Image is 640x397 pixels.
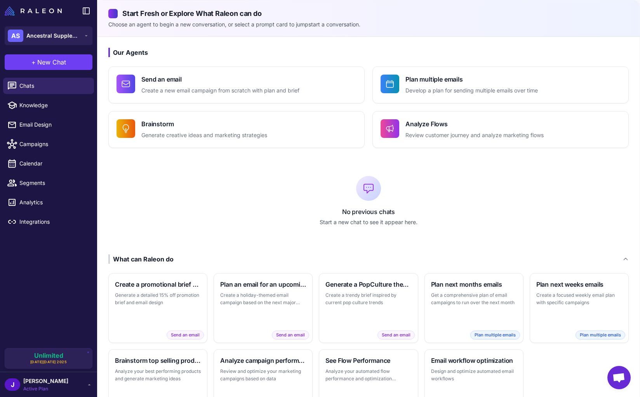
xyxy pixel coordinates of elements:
span: Active Plan [23,385,68,392]
p: Get a comprehensive plan of email campaigns to run over the next month [431,291,517,306]
p: Create a new email campaign from scratch with plan and brief [141,86,299,95]
div: J [5,378,20,391]
a: Analytics [3,194,94,211]
span: Analytics [19,198,88,207]
button: Create a promotional brief and emailGenerate a detailed 15% off promotion brief and email designS... [108,273,207,343]
p: Create a trendy brief inspired by current pop culture trends [325,291,411,306]
a: Knowledge [3,97,94,113]
div: What can Raleon do [108,254,174,264]
div: Open chat [607,366,631,389]
a: Integrations [3,214,94,230]
button: Plan an email for an upcoming holidayCreate a holiday-themed email campaign based on the next maj... [214,273,313,343]
a: Segments [3,175,94,191]
h4: Brainstorm [141,119,267,129]
h3: Plan an email for an upcoming holiday [220,280,306,289]
span: Email Design [19,120,88,129]
p: Choose an agent to begin a new conversation, or select a prompt card to jumpstart a conversation. [108,20,629,29]
p: Develop a plan for sending multiple emails over time [405,86,538,95]
p: Review customer journey and analyze marketing flows [405,131,544,140]
p: No previous chats [108,207,629,216]
span: Chats [19,82,88,90]
span: Integrations [19,218,88,226]
div: AS [8,30,23,42]
h3: Analyze campaign performance [220,356,306,365]
button: Send an emailCreate a new email campaign from scratch with plan and brief [108,66,365,103]
span: [PERSON_NAME] [23,377,68,385]
a: Calendar [3,155,94,172]
span: Send an email [377,331,415,340]
button: ASAncestral Supplements [5,26,92,45]
button: Analyze FlowsReview customer journey and analyze marketing flows [372,111,629,148]
p: Analyze your automated flow performance and optimization opportunities [325,367,411,383]
h3: Plan next months emails [431,280,517,289]
h3: Generate a PopCulture themed brief [325,280,411,289]
span: Ancestral Supplements [26,31,81,40]
h3: Create a promotional brief and email [115,280,201,289]
span: Segments [19,179,88,187]
button: +New Chat [5,54,92,70]
button: Plan next weeks emailsCreate a focused weekly email plan with specific campaignsPlan multiple emails [530,273,629,343]
span: Send an email [167,331,204,340]
h3: Brainstorm top selling products [115,356,201,365]
span: Plan multiple emails [470,331,520,340]
button: Plan multiple emailsDevelop a plan for sending multiple emails over time [372,66,629,103]
span: Unlimited [34,352,63,359]
h4: Send an email [141,75,299,84]
h4: Analyze Flows [405,119,544,129]
p: Create a holiday-themed email campaign based on the next major holiday [220,291,306,306]
button: Plan next months emailsGet a comprehensive plan of email campaigns to run over the next monthPlan... [424,273,523,343]
button: BrainstormGenerate creative ideas and marketing strategies [108,111,365,148]
a: Raleon Logo [5,6,65,16]
h3: Plan next weeks emails [536,280,622,289]
button: Generate a PopCulture themed briefCreate a trendy brief inspired by current pop culture trendsSen... [319,273,418,343]
span: Plan multiple emails [576,331,625,340]
p: Generate creative ideas and marketing strategies [141,131,267,140]
a: Campaigns [3,136,94,152]
p: Create a focused weekly email plan with specific campaigns [536,291,622,306]
h2: Start Fresh or Explore What Raleon can do [108,8,629,19]
span: [DATE][DATE] 2025 [30,359,67,365]
h3: Our Agents [108,48,629,57]
span: Campaigns [19,140,88,148]
a: Chats [3,78,94,94]
h3: Email workflow optimization [431,356,517,365]
p: Generate a detailed 15% off promotion brief and email design [115,291,201,306]
span: New Chat [37,57,66,67]
p: Analyze your best performing products and generate marketing ideas [115,367,201,383]
span: Send an email [272,331,309,340]
h3: See Flow Performance [325,356,411,365]
a: Email Design [3,117,94,133]
span: Calendar [19,159,88,168]
span: + [31,57,36,67]
h4: Plan multiple emails [405,75,538,84]
p: Design and optimize automated email workflows [431,367,517,383]
p: Start a new chat to see it appear here. [108,218,629,226]
span: Knowledge [19,101,88,110]
img: Raleon Logo [5,6,62,16]
p: Review and optimize your marketing campaigns based on data [220,367,306,383]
